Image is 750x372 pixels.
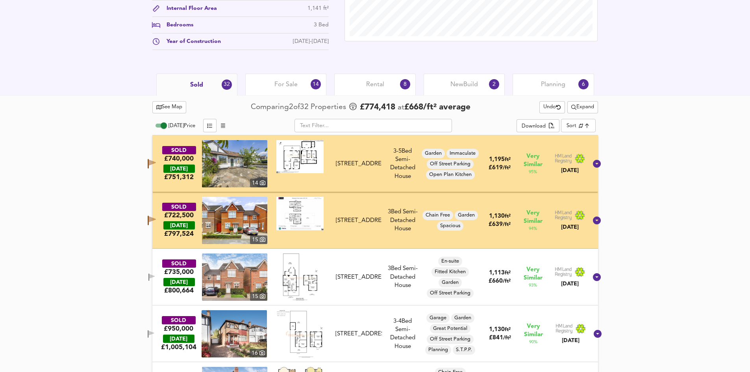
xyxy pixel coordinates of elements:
span: Garden [451,315,474,322]
img: property thumbnail [202,197,267,244]
span: ft² [505,327,511,332]
div: [DATE] [555,223,585,231]
span: at [398,104,404,111]
div: Semi-Detached House [385,147,420,181]
span: £ 774,418 [360,102,395,113]
span: Garden [422,150,445,157]
div: [DATE] [163,278,195,286]
div: Semi-Detached House [385,317,420,351]
span: Great Potential [430,325,470,332]
div: [DATE] [163,165,195,173]
button: See Map [152,101,187,113]
span: £ 800,664 [164,286,194,295]
div: Spacious [437,221,463,231]
span: ft² [505,214,511,219]
span: / ft² [503,222,511,227]
img: Land Registry [555,210,585,220]
div: SOLD£735,000 [DATE]£800,664property thumbnail 15 Floorplan[STREET_ADDRESS]3Bed Semi-Detached Hous... [152,249,598,305]
div: SOLD [162,203,196,211]
div: 3 Bed [314,21,329,29]
span: £ 751,312 [164,173,194,181]
div: Off Street Parking [427,289,474,298]
span: 1,195 [489,157,505,163]
div: Garden [451,313,474,323]
span: Garden [439,279,462,286]
div: [STREET_ADDRESS] [336,273,381,281]
span: £ 1,005,104 [161,343,196,352]
div: 2 [489,79,499,89]
div: Garage [426,313,450,323]
div: En-suite [438,257,462,266]
div: [DATE] [555,167,585,174]
span: Expand [571,103,594,112]
div: Chain Free [422,211,453,220]
a: property thumbnail 15 [202,254,267,301]
div: Rightmove thinks this is a 3 bed but Zoopla states 4 bed, so we're showing you both here [385,317,420,326]
div: Rightmove thinks this is a 3 bed but Zoopla states 5 bed, so we're showing you both here [385,147,420,155]
span: Rental [366,80,384,89]
img: Land Registry [555,154,585,164]
div: Sort [561,119,595,132]
span: For Sale [274,80,298,89]
div: 14 [250,179,267,187]
div: SOLD£950,000 [DATE]£1,005,104property thumbnail 16 Floorplan[STREET_ADDRESS]3-4Bed Semi-Detached ... [152,305,598,362]
a: property thumbnail 16 [202,310,267,357]
img: Floorplan [277,310,323,357]
div: Open Plan Kitchen [426,170,475,180]
div: [DATE]-[DATE] [293,37,329,46]
img: property thumbnail [202,140,267,187]
span: 1,130 [489,213,505,219]
span: £ 841 [489,335,511,341]
span: / ft² [503,335,511,341]
span: / ft² [503,279,511,284]
span: ft² [505,157,511,162]
span: [DATE] Price [169,123,195,128]
div: [DATE] [555,280,585,288]
button: Undo [539,101,565,113]
span: Chain Free [422,212,453,219]
input: Text Filter... [294,119,452,132]
div: Bedrooms [160,21,193,29]
span: Very Similar [524,209,543,226]
div: 8 [400,79,410,89]
span: Planning [425,346,451,353]
svg: Show Details [593,329,602,339]
div: £740,000 [164,154,194,163]
span: Very Similar [524,322,543,339]
button: Expand [567,101,598,113]
div: Fitted Kitchen [431,267,469,277]
div: [STREET_ADDRESS] [336,160,381,168]
svg: Show Details [592,272,602,282]
div: Immaculate [446,149,479,158]
img: Land Registry [555,267,585,277]
div: 32 [222,80,232,90]
div: 15 [250,292,267,301]
div: SOLD [162,146,196,154]
span: Open Plan Kitchen [426,171,475,178]
div: Garden [455,211,478,220]
span: See Map [156,103,183,112]
div: S.T.P.P. [453,345,475,355]
span: Garden [455,212,478,219]
span: £ 660 [489,278,511,284]
span: S.T.P.P. [453,346,475,353]
span: New Build [450,80,478,89]
svg: Show Details [592,159,602,168]
div: £735,000 [164,268,194,276]
div: Download [522,122,546,131]
img: Floorplan [276,197,324,230]
div: Great Potential [430,324,470,333]
a: property thumbnail 14 [202,140,267,187]
span: Immaculate [446,150,479,157]
div: 3 Bed Semi-Detached House [385,265,420,290]
div: 1,141 ft² [307,4,329,13]
div: SOLD [162,259,196,268]
span: Garage [426,315,450,322]
span: En-suite [438,258,462,265]
span: ft² [505,270,511,276]
span: Fitted Kitchen [431,268,469,276]
span: Very Similar [524,266,543,282]
img: Floorplan [276,140,324,173]
div: Internal Floor Area [160,4,217,13]
div: Planning [425,345,451,355]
